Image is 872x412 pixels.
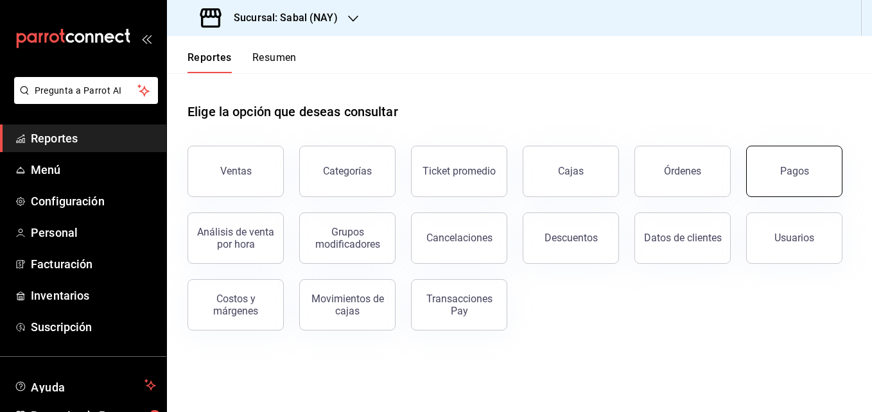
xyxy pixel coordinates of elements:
div: Movimientos de cajas [308,293,387,317]
button: Ventas [187,146,284,197]
div: Costos y márgenes [196,293,275,317]
div: Ventas [220,165,252,177]
button: Transacciones Pay [411,279,507,330]
button: Órdenes [634,146,731,197]
button: Categorías [299,146,396,197]
div: Pagos [780,165,809,177]
div: Ticket promedio [423,165,496,177]
button: Descuentos [523,212,619,264]
div: Análisis de venta por hora [196,226,275,250]
button: Reportes [187,51,232,73]
button: Ticket promedio [411,146,507,197]
span: Pregunta a Parrot AI [35,84,138,98]
div: Categorías [323,165,372,177]
button: Pregunta a Parrot AI [14,77,158,104]
span: Personal [31,224,156,241]
button: Usuarios [746,212,842,264]
button: open_drawer_menu [141,33,152,44]
div: Transacciones Pay [419,293,499,317]
button: Grupos modificadores [299,212,396,264]
div: Grupos modificadores [308,226,387,250]
span: Inventarios [31,287,156,304]
button: Costos y márgenes [187,279,284,330]
div: Descuentos [545,232,598,244]
span: Reportes [31,130,156,147]
span: Configuración [31,193,156,210]
button: Pagos [746,146,842,197]
div: Cajas [558,165,584,177]
span: Ayuda [31,377,139,393]
button: Análisis de venta por hora [187,212,284,264]
div: navigation tabs [187,51,297,73]
div: Cancelaciones [426,232,493,244]
button: Resumen [252,51,297,73]
a: Pregunta a Parrot AI [9,93,158,107]
span: Suscripción [31,318,156,336]
span: Menú [31,161,156,178]
div: Usuarios [774,232,814,244]
button: Movimientos de cajas [299,279,396,330]
div: Datos de clientes [644,232,722,244]
button: Cajas [523,146,619,197]
span: Facturación [31,255,156,273]
div: Órdenes [664,165,701,177]
h3: Sucursal: Sabal (NAY) [223,10,338,26]
h1: Elige la opción que deseas consultar [187,102,398,121]
button: Cancelaciones [411,212,507,264]
button: Datos de clientes [634,212,731,264]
